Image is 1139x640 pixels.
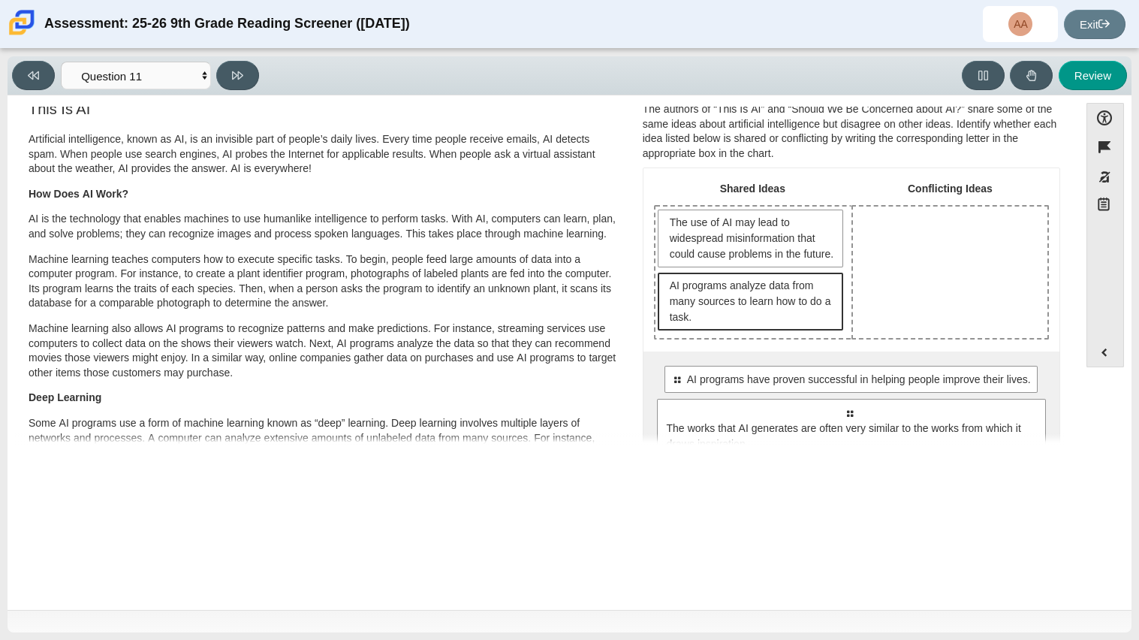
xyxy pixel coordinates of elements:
b: How Does AI Work? [29,187,128,201]
div: Drop response in row 1 of column 2 (Conflicting Ideas) [853,207,1047,338]
span: The use of AI may lead to widespread misinformation that could cause problems in the future. [658,210,843,267]
button: Expand menu. Displays the button labels. [1087,338,1123,367]
span: AA [1014,19,1028,29]
b: Deep Learning [29,391,101,404]
span: AI programs analyze data from many sources to learn how to do a task. [658,273,843,331]
span: The use of AI may lead to widespread misinformation that could cause problems in the future. [670,215,836,262]
a: Exit [1064,10,1125,39]
div: Drop response in row 1 of column 1 (Shared Ideas) [655,207,851,338]
div: Assessment items [15,103,1071,445]
img: Carmen School of Science & Technology [6,7,38,38]
span: AI programs have proven successful in helping people improve their lives. [687,372,1031,388]
button: Toggle response masking [1086,162,1124,192]
p: Some AI programs use a form of machine learning known as “deep” learning. Deep learning involves ... [29,416,618,460]
div: AI programs have proven successful in helping people improve their lives. [664,366,1038,393]
p: AI is the technology that enables machines to use humanlike intelligence to perform tasks. With A... [29,212,618,241]
p: Machine learning also allows AI programs to recognize patterns and make predictions. For instance... [29,322,618,380]
th: Conflicting Ideas [851,179,1049,205]
p: Artificial intelligence, known as AI, is an invisible part of people’s daily lives. Every time pe... [29,132,618,177]
button: Notepad [1086,192,1124,222]
div: Assessment: 25-26 9th Grade Reading Screener ([DATE]) [44,6,410,42]
th: Shared Ideas [654,179,851,205]
button: Review [1059,61,1127,90]
div: 2 possible responses, select a response to begin moving the response to the desired drop area or ... [643,352,1059,472]
a: Carmen School of Science & Technology [6,28,38,41]
div: The authors of “This Is AI” and “Should We Be Concerned about AI?” share some of the same ideas a... [643,102,1060,161]
button: Open Accessibility Menu [1086,103,1124,132]
span: The works that AI generates are often very similar to the works from which it draws inspiration. [667,421,1038,452]
h3: This Is AI [29,101,618,117]
p: Machine learning teaches computers how to execute specific tasks. To begin, people feed large amo... [29,252,618,311]
span: AI programs analyze data from many sources to learn how to do a task. [670,278,836,325]
div: The works that AI generates are often very similar to the works from which it draws inspiration. [657,399,1046,457]
button: Raise Your Hand [1010,61,1053,90]
button: Flag item [1086,132,1124,162]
